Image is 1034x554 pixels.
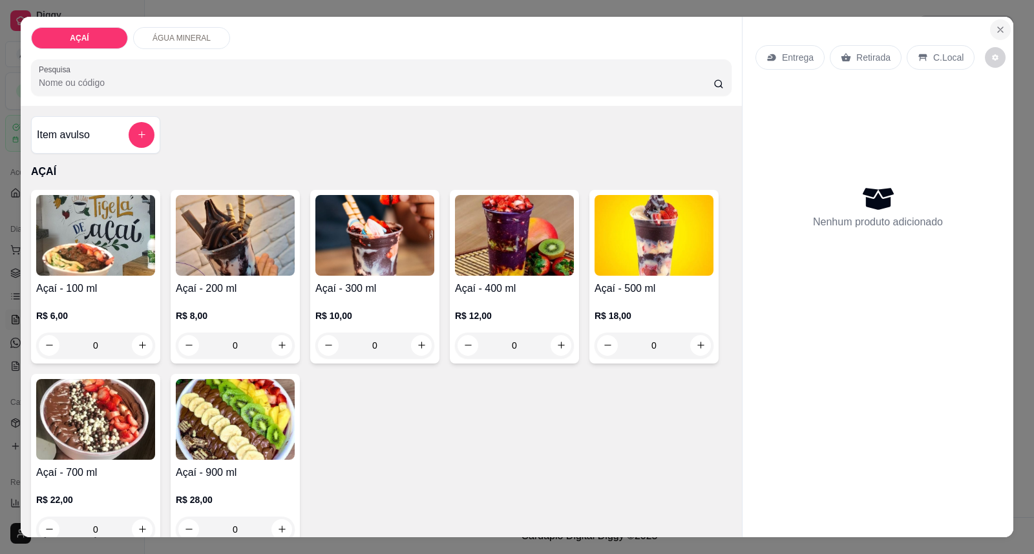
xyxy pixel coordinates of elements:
[176,493,295,506] p: R$ 28,00
[176,379,295,460] img: product-image
[36,465,155,480] h4: Açaí - 700 ml
[595,195,713,276] img: product-image
[176,465,295,480] h4: Açaí - 900 ml
[315,195,434,276] img: product-image
[70,33,89,43] p: AÇAÍ
[176,195,295,276] img: product-image
[856,51,891,64] p: Retirada
[176,281,295,296] h4: Açaí - 200 ml
[176,309,295,322] p: R$ 8,00
[36,309,155,322] p: R$ 6,00
[31,164,732,180] p: AÇAÍ
[985,47,1006,68] button: decrease-product-quantity
[37,127,90,143] h4: Item avulso
[455,309,574,322] p: R$ 12,00
[315,309,434,322] p: R$ 10,00
[36,195,155,276] img: product-image
[933,51,964,64] p: C.Local
[39,64,75,75] label: Pesquisa
[315,281,434,296] h4: Açaí - 300 ml
[153,33,211,43] p: ÁGUA MINERAL
[36,493,155,506] p: R$ 22,00
[595,309,713,322] p: R$ 18,00
[990,19,1011,40] button: Close
[813,214,943,230] p: Nenhum produto adicionado
[782,51,814,64] p: Entrega
[36,281,155,296] h4: Açaí - 100 ml
[455,195,574,276] img: product-image
[36,379,155,460] img: product-image
[455,281,574,296] h4: Açaí - 400 ml
[39,76,713,89] input: Pesquisa
[129,122,154,148] button: add-separate-item
[595,281,713,296] h4: Açaí - 500 ml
